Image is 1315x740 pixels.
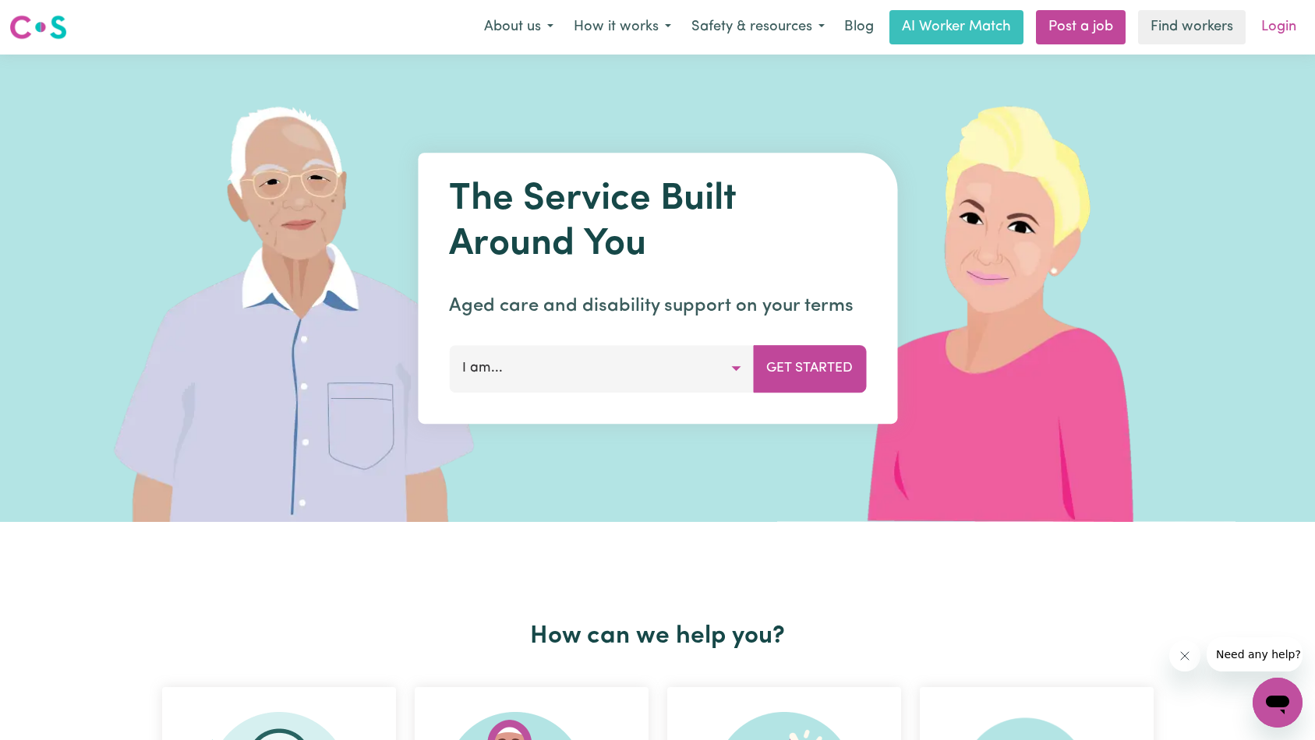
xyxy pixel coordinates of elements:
img: Careseekers logo [9,13,67,41]
h2: How can we help you? [153,622,1163,651]
a: Login [1252,10,1306,44]
button: How it works [564,11,681,44]
a: Blog [835,10,883,44]
a: Post a job [1036,10,1126,44]
a: Careseekers logo [9,9,67,45]
button: I am... [449,345,754,392]
iframe: Message from company [1207,637,1303,671]
iframe: Button to launch messaging window [1253,678,1303,728]
button: About us [474,11,564,44]
a: Find workers [1138,10,1246,44]
button: Safety & resources [681,11,835,44]
a: AI Worker Match [889,10,1023,44]
button: Get Started [753,345,866,392]
p: Aged care and disability support on your terms [449,292,866,320]
h1: The Service Built Around You [449,178,866,267]
iframe: Close message [1169,640,1200,671]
